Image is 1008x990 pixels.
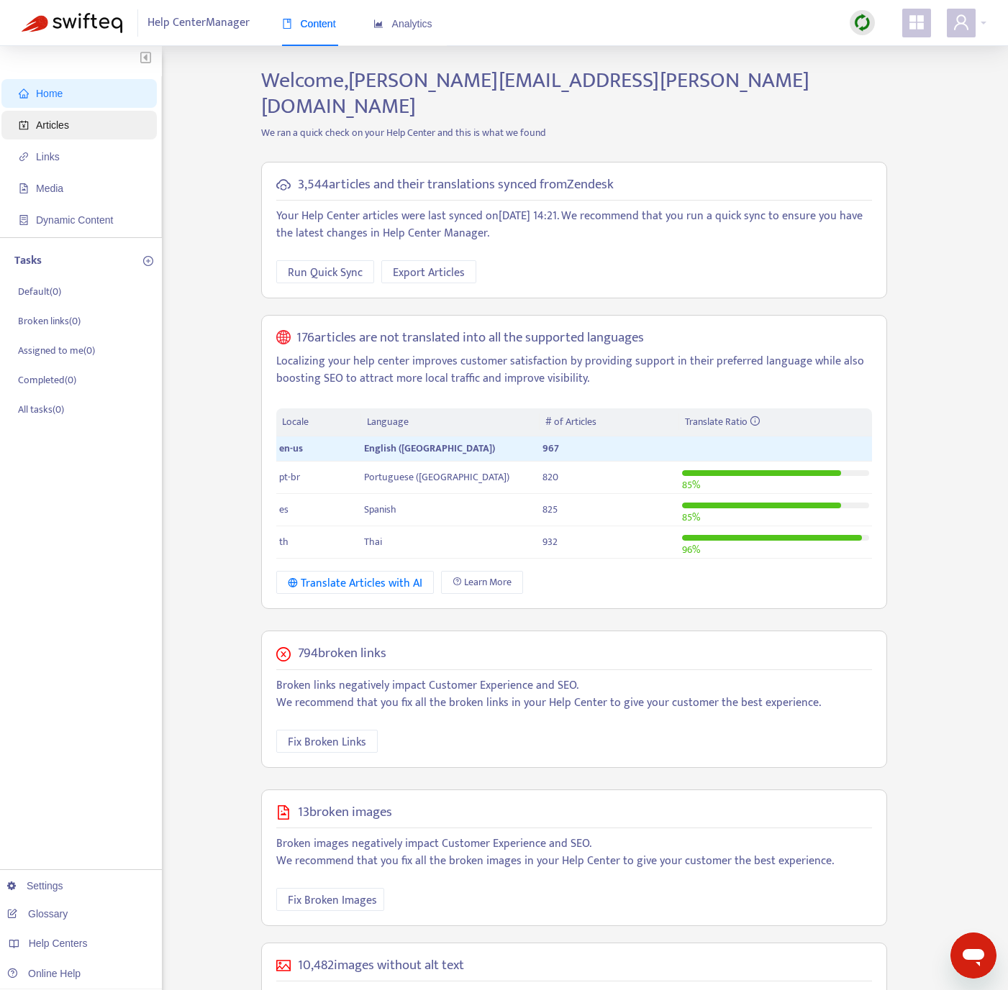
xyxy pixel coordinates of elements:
button: Fix Broken Links [276,730,378,753]
span: Fix Broken Images [288,892,377,909]
th: # of Articles [540,408,678,436]
p: Broken links ( 0 ) [18,313,81,329]
span: Help Center Manager [147,9,250,37]
span: Portuguese ([GEOGRAPHIC_DATA]) [364,469,509,485]
span: Spanish [364,501,396,518]
span: Learn More [464,574,512,590]
span: English ([GEOGRAPHIC_DATA]) [364,440,495,457]
span: 85 % [682,509,700,526]
h5: 176 articles are not translated into all the supported languages [296,330,644,347]
span: Thai [364,533,382,550]
span: close-circle [276,647,291,661]
a: Learn More [441,571,523,594]
p: All tasks ( 0 ) [18,402,64,417]
span: Content [282,18,336,29]
p: Broken images negatively impact Customer Experience and SEO. We recommend that you fix all the br... [276,835,872,870]
button: Run Quick Sync [276,260,374,283]
h5: 794 broken links [298,646,386,662]
h5: 3,544 articles and their translations synced from Zendesk [298,177,614,193]
p: Tasks [14,252,42,270]
span: account-book [19,120,29,130]
span: Links [36,151,60,162]
a: Online Help [7,968,81,979]
span: en-us [279,440,303,457]
span: Welcome, [PERSON_NAME][EMAIL_ADDRESS][PERSON_NAME][DOMAIN_NAME] [261,63,809,124]
span: Articles [36,119,69,131]
span: appstore [908,14,925,31]
button: Fix Broken Images [276,888,384,911]
img: Swifteq [22,13,122,33]
button: Export Articles [381,260,476,283]
span: container [19,215,29,225]
span: link [19,152,29,162]
a: Settings [7,880,63,892]
span: 820 [542,469,558,485]
p: Broken links negatively impact Customer Experience and SEO. We recommend that you fix all the bro... [276,677,872,712]
span: pt-br [279,469,300,485]
span: 85 % [682,477,700,493]
iframe: Button to launch messaging window [950,932,996,978]
span: 932 [542,533,558,550]
th: Locale [276,408,361,436]
span: book [282,19,292,29]
span: Home [36,88,63,99]
span: Dynamic Content [36,214,113,226]
p: Assigned to me ( 0 ) [18,343,95,358]
span: Export Articles [393,264,465,282]
span: es [279,501,289,518]
img: sync.dc5367851b00ba804db3.png [853,14,871,32]
span: Run Quick Sync [288,264,363,282]
span: Help Centers [29,938,88,949]
button: Translate Articles with AI [276,571,434,594]
th: Language [361,408,540,436]
span: global [276,330,291,347]
div: Translate Articles with AI [288,574,422,592]
span: file-image [276,805,291,820]
span: cloud-sync [276,178,291,192]
span: Media [36,183,63,194]
span: home [19,88,29,98]
p: Completed ( 0 ) [18,372,76,388]
a: Glossary [7,908,68,920]
span: area-chart [373,19,383,29]
h5: 10,482 images without alt text [298,958,464,974]
h5: 13 broken images [298,805,392,821]
span: 96 % [682,541,700,558]
div: Translate Ratio [685,414,866,430]
p: Localizing your help center improves customer satisfaction by providing support in their preferre... [276,353,872,388]
span: Fix Broken Links [288,733,366,751]
span: Analytics [373,18,432,29]
span: picture [276,958,291,973]
span: th [279,533,289,550]
span: 825 [542,501,558,518]
p: Default ( 0 ) [18,284,61,299]
span: file-image [19,183,29,193]
span: 967 [542,440,559,457]
span: user [953,14,970,31]
p: Your Help Center articles were last synced on [DATE] 14:21 . We recommend that you run a quick sy... [276,208,872,242]
span: plus-circle [143,256,153,266]
p: We ran a quick check on your Help Center and this is what we found [250,125,898,140]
